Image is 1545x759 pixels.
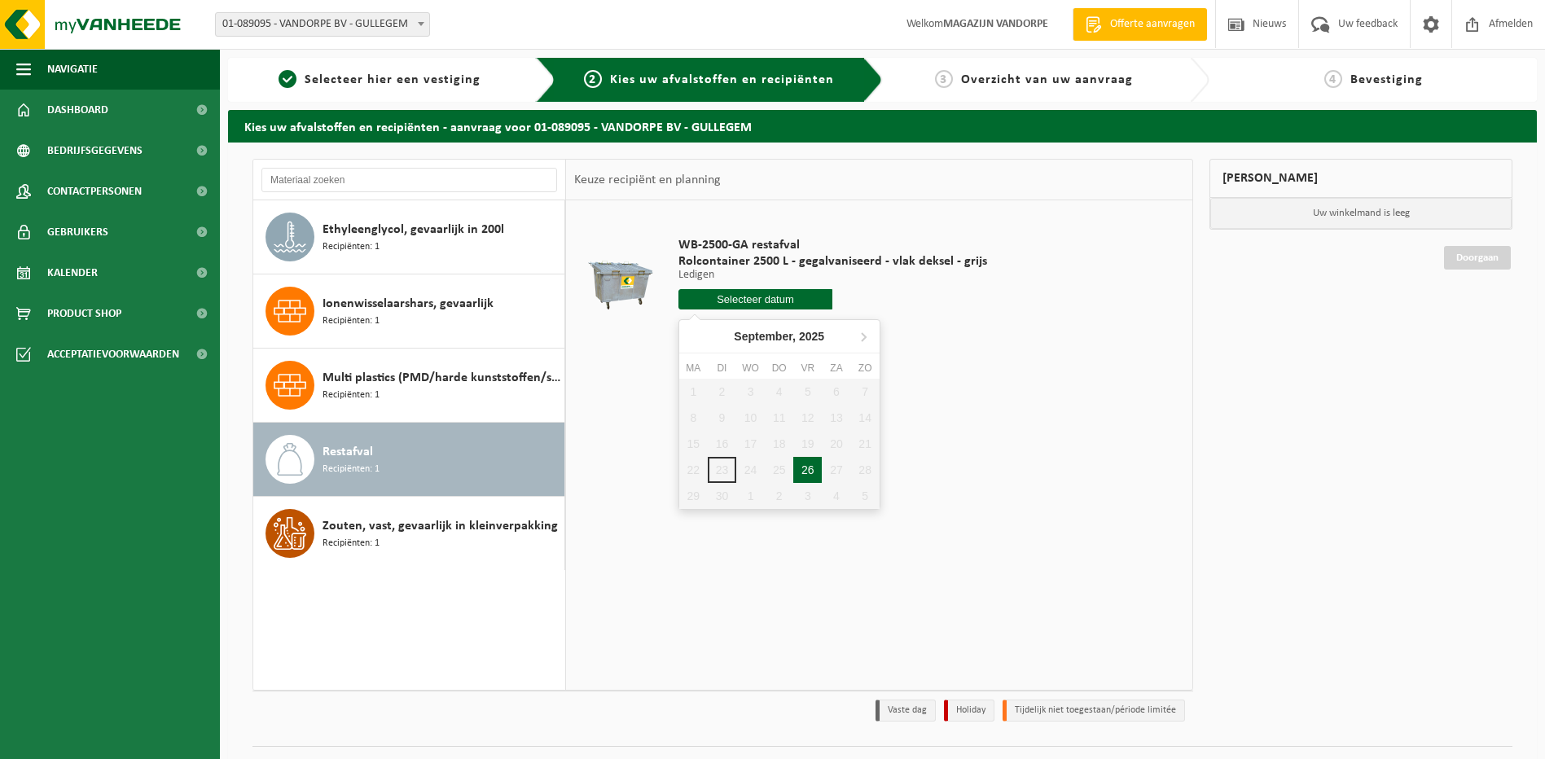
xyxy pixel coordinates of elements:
[793,457,822,483] div: 26
[678,237,987,253] span: WB-2500-GA restafval
[323,294,494,314] span: Ionenwisselaarshars, gevaarlijk
[215,12,430,37] span: 01-089095 - VANDORPE BV - GULLEGEM
[1106,16,1199,33] span: Offerte aanvragen
[323,388,380,403] span: Recipiënten: 1
[47,252,98,293] span: Kalender
[566,160,729,200] div: Keuze recipiënt en planning
[1073,8,1207,41] a: Offerte aanvragen
[279,70,296,88] span: 1
[1003,700,1185,722] li: Tijdelijk niet toegestaan/période limitée
[679,360,708,376] div: ma
[47,334,179,375] span: Acceptatievoorwaarden
[323,462,380,477] span: Recipiënten: 1
[323,442,373,462] span: Restafval
[253,200,565,274] button: Ethyleenglycol, gevaarlijk in 200l Recipiënten: 1
[1210,198,1512,229] p: Uw winkelmand is leeg
[944,700,994,722] li: Holiday
[584,70,602,88] span: 2
[678,253,987,270] span: Rolcontainer 2500 L - gegalvaniseerd - vlak deksel - grijs
[323,239,380,255] span: Recipiënten: 1
[216,13,429,36] span: 01-089095 - VANDORPE BV - GULLEGEM
[323,220,504,239] span: Ethyleenglycol, gevaarlijk in 200l
[822,360,850,376] div: za
[736,360,765,376] div: wo
[323,516,558,536] span: Zouten, vast, gevaarlijk in kleinverpakking
[678,270,987,281] p: Ledigen
[935,70,953,88] span: 3
[253,349,565,423] button: Multi plastics (PMD/harde kunststoffen/spanbanden/EPS/folie naturel/folie gemengd) Recipiënten: 1
[323,314,380,329] span: Recipiënten: 1
[253,497,565,570] button: Zouten, vast, gevaarlijk in kleinverpakking Recipiënten: 1
[678,289,833,309] input: Selecteer datum
[1444,246,1511,270] a: Doorgaan
[610,73,834,86] span: Kies uw afvalstoffen en recipiënten
[1209,159,1512,198] div: [PERSON_NAME]
[793,360,822,376] div: vr
[851,360,880,376] div: zo
[323,368,560,388] span: Multi plastics (PMD/harde kunststoffen/spanbanden/EPS/folie naturel/folie gemengd)
[961,73,1133,86] span: Overzicht van uw aanvraag
[47,293,121,334] span: Product Shop
[261,168,557,192] input: Materiaal zoeken
[876,700,936,722] li: Vaste dag
[253,423,565,497] button: Restafval Recipiënten: 1
[727,323,831,349] div: September,
[323,536,380,551] span: Recipiënten: 1
[47,171,142,212] span: Contactpersonen
[47,212,108,252] span: Gebruikers
[47,130,143,171] span: Bedrijfsgegevens
[1350,73,1423,86] span: Bevestiging
[943,18,1048,30] strong: MAGAZIJN VANDORPE
[47,90,108,130] span: Dashboard
[765,360,793,376] div: do
[708,360,736,376] div: di
[799,331,824,342] i: 2025
[236,70,523,90] a: 1Selecteer hier een vestiging
[253,274,565,349] button: Ionenwisselaarshars, gevaarlijk Recipiënten: 1
[1324,70,1342,88] span: 4
[47,49,98,90] span: Navigatie
[228,110,1537,142] h2: Kies uw afvalstoffen en recipiënten - aanvraag voor 01-089095 - VANDORPE BV - GULLEGEM
[305,73,481,86] span: Selecteer hier een vestiging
